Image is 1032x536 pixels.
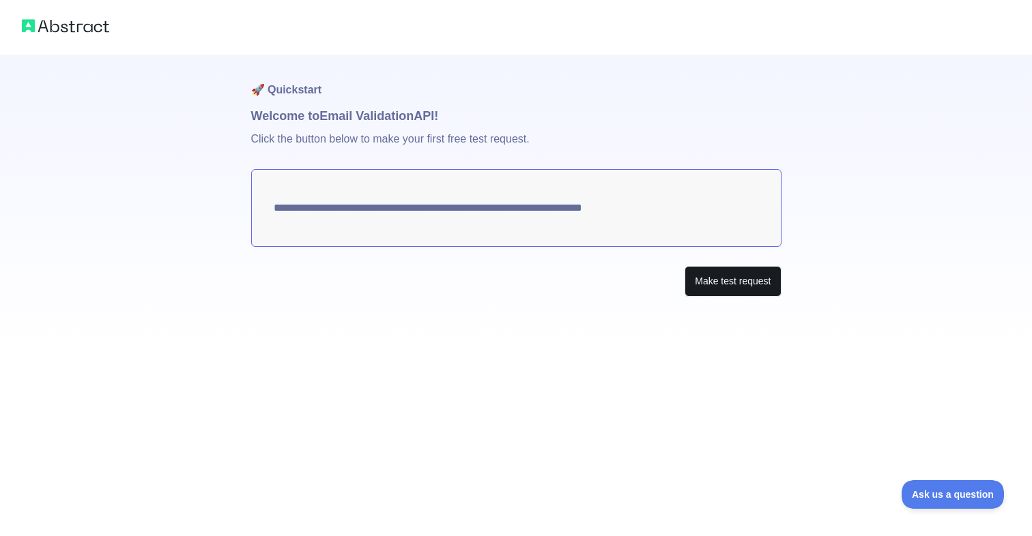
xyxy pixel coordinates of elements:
[685,266,781,297] button: Make test request
[902,480,1005,509] iframe: Toggle Customer Support
[251,55,782,106] h1: 🚀 Quickstart
[251,125,782,169] p: Click the button below to make your first free test request.
[251,106,782,125] h1: Welcome to Email Validation API!
[22,16,109,35] img: Abstract logo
